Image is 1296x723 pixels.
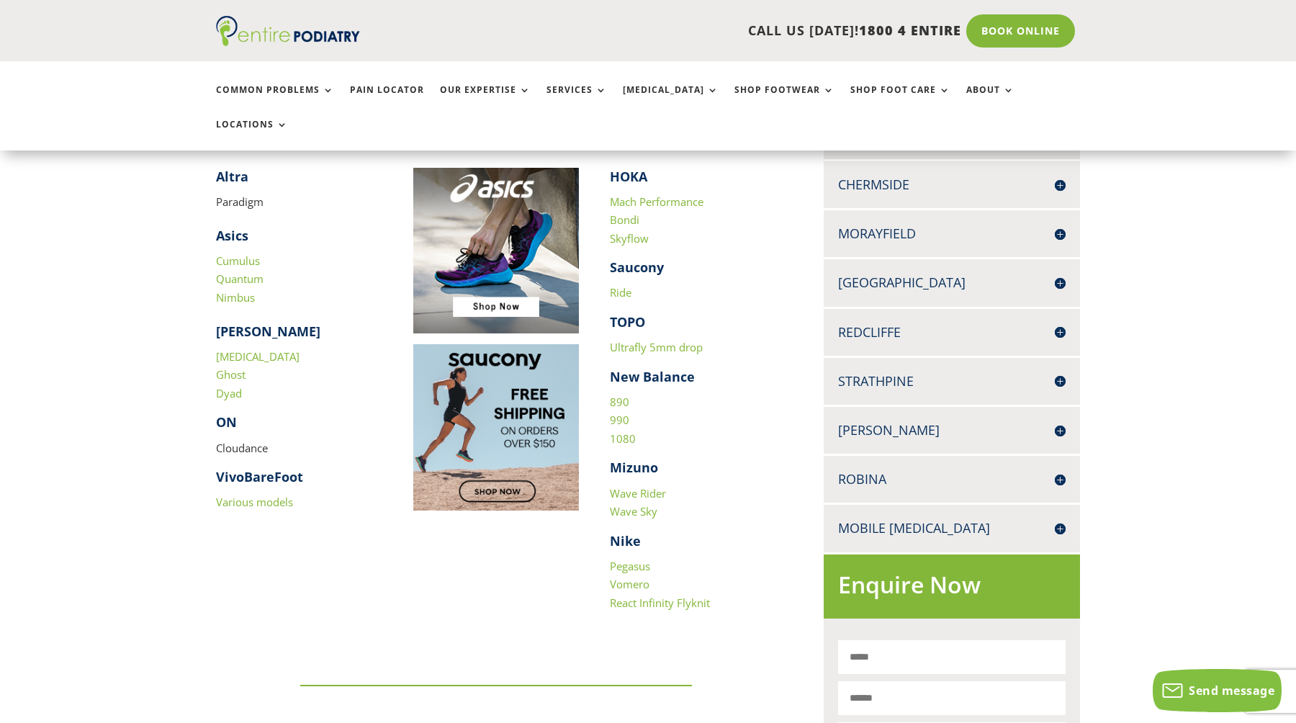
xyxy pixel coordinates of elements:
[216,85,334,116] a: Common Problems
[623,85,719,116] a: [MEDICAL_DATA]
[734,85,834,116] a: Shop Footwear
[1189,683,1274,699] span: Send message
[610,168,647,185] strong: HOKA
[216,271,264,286] a: Quantum
[216,120,288,151] a: Locations
[216,193,382,212] p: Paradigm
[838,323,1066,341] h4: Redcliffe
[610,431,636,446] a: 1080
[216,168,248,185] strong: Altra
[350,85,424,116] a: Pain Locator
[610,368,695,385] strong: New Balance
[610,231,649,246] a: Skyflow
[610,532,641,549] strong: Nike
[216,367,246,382] a: Ghost
[610,340,703,354] a: Ultrafly 5mm drop
[546,85,607,116] a: Services
[415,22,961,40] p: CALL US [DATE]!
[216,413,237,431] strong: ON
[610,194,703,209] a: Mach Performance
[216,290,255,305] a: Nimbus
[216,349,300,364] a: [MEDICAL_DATA]
[610,212,639,227] a: Bondi
[216,468,303,485] strong: VivoBareFoot
[838,470,1066,488] h4: Robina
[610,559,650,573] a: Pegasus
[413,168,580,334] img: Image to click to buy ASIC shoes online
[610,313,645,331] strong: TOPO
[216,253,260,268] a: Cumulus
[610,413,629,427] a: 990
[610,285,631,300] a: Ride
[216,439,382,469] p: Cloudance
[859,22,961,39] span: 1800 4 ENTIRE
[610,577,649,591] a: Vomero
[838,274,1066,292] h4: [GEOGRAPHIC_DATA]
[610,459,658,476] strong: Mizuno
[838,421,1066,439] h4: [PERSON_NAME]
[216,168,382,193] h4: ​
[966,85,1014,116] a: About
[216,386,242,400] a: Dyad
[610,486,666,500] a: Wave Rider
[838,519,1066,537] h4: Mobile [MEDICAL_DATA]
[838,225,1066,243] h4: Morayfield
[216,227,248,244] strong: Asics
[610,259,664,276] strong: Saucony
[850,85,950,116] a: Shop Foot Care
[440,85,531,116] a: Our Expertise
[838,569,1066,609] h2: Enquire Now
[1153,669,1282,712] button: Send message
[610,395,629,409] a: 890
[216,323,320,340] strong: [PERSON_NAME]
[838,176,1066,194] h4: Chermside
[216,16,360,46] img: logo (1)
[216,495,293,509] a: Various models
[966,14,1075,48] a: Book Online
[838,372,1066,390] h4: Strathpine
[610,596,710,610] a: React Infinity Flyknit
[216,35,360,49] a: Entire Podiatry
[610,504,657,518] a: Wave Sky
